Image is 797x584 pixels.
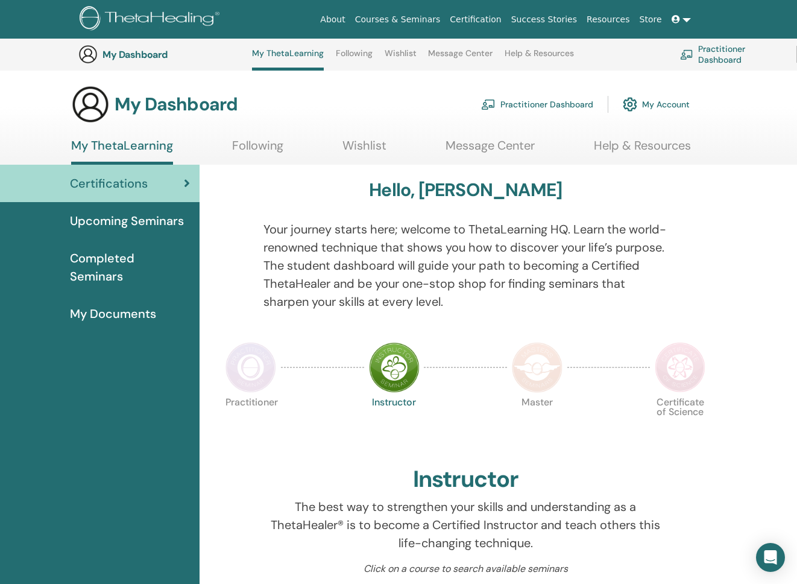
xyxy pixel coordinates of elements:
[623,91,690,118] a: My Account
[70,249,190,285] span: Completed Seminars
[336,48,373,68] a: Following
[369,342,420,393] img: Instructor
[350,8,446,31] a: Courses & Seminars
[78,45,98,64] img: generic-user-icon.jpg
[102,49,223,60] h3: My Dashboard
[71,138,173,165] a: My ThetaLearning
[115,94,238,115] h3: My Dashboard
[80,6,224,33] img: logo.png
[594,138,691,162] a: Help & Resources
[445,8,506,31] a: Certification
[263,220,668,311] p: Your journey starts here; welcome to ThetaLearning HQ. Learn the world-renowned technique that sh...
[413,466,518,494] h2: Instructor
[71,85,110,124] img: generic-user-icon.jpg
[481,91,593,118] a: Practitioner Dashboard
[369,179,562,201] h3: Hello, [PERSON_NAME]
[655,342,705,393] img: Certificate of Science
[263,562,668,576] p: Click on a course to search available seminars
[342,138,386,162] a: Wishlist
[428,48,493,68] a: Message Center
[369,398,420,448] p: Instructor
[623,94,637,115] img: cog.svg
[756,543,785,572] div: Open Intercom Messenger
[70,174,148,192] span: Certifications
[252,48,324,71] a: My ThetaLearning
[70,212,184,230] span: Upcoming Seminars
[505,48,574,68] a: Help & Resources
[481,99,496,110] img: chalkboard-teacher.svg
[582,8,635,31] a: Resources
[225,398,276,448] p: Practitioner
[70,305,156,323] span: My Documents
[446,138,535,162] a: Message Center
[232,138,283,162] a: Following
[506,8,582,31] a: Success Stories
[680,49,693,59] img: chalkboard-teacher.svg
[225,342,276,393] img: Practitioner
[680,41,782,68] a: Practitioner Dashboard
[512,398,562,448] p: Master
[655,398,705,448] p: Certificate of Science
[512,342,562,393] img: Master
[385,48,417,68] a: Wishlist
[635,8,667,31] a: Store
[263,498,668,552] p: The best way to strengthen your skills and understanding as a ThetaHealer® is to become a Certifi...
[315,8,350,31] a: About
